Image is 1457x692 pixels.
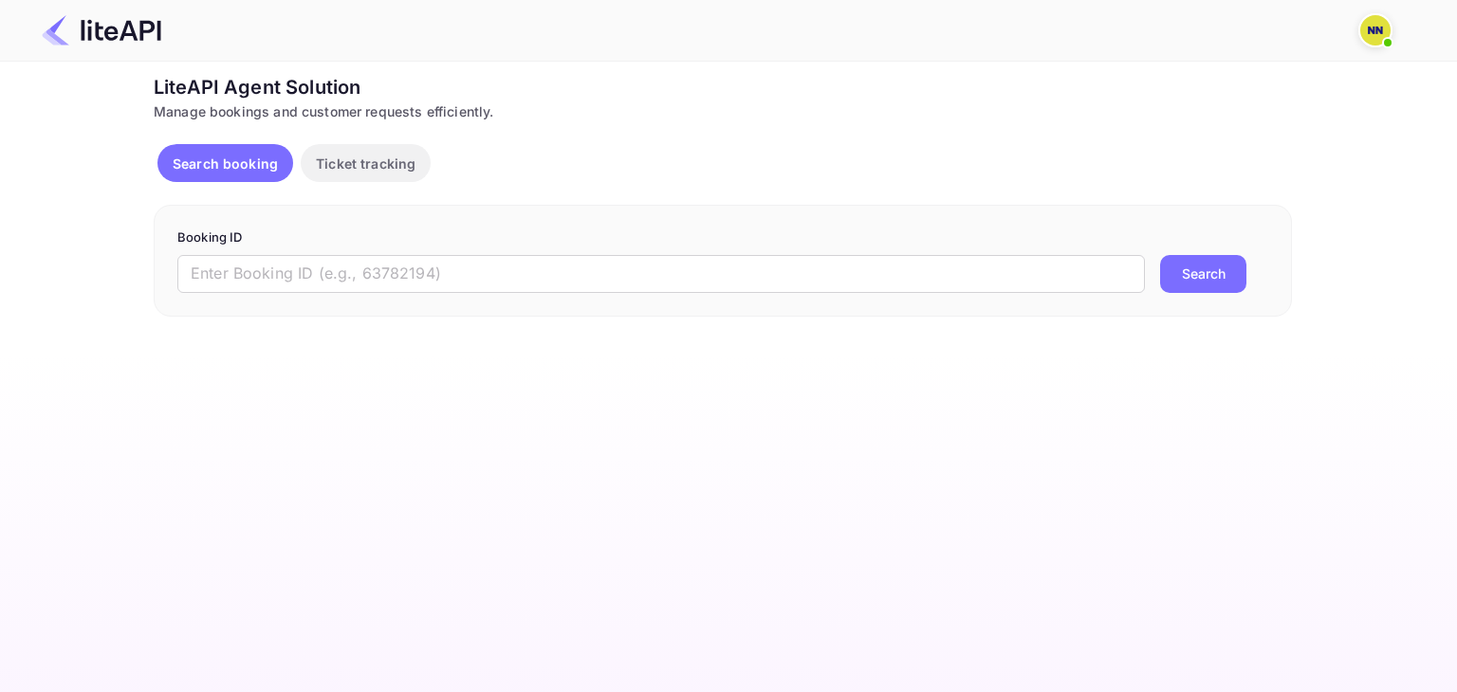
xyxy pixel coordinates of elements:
p: Ticket tracking [316,154,415,173]
p: Search booking [173,154,278,173]
img: N/A N/A [1360,15,1391,46]
img: LiteAPI Logo [42,15,161,46]
button: Search [1160,255,1246,293]
p: Booking ID [177,228,1268,247]
div: Manage bookings and customer requests efficiently. [154,101,1292,121]
input: Enter Booking ID (e.g., 63782194) [177,255,1145,293]
div: LiteAPI Agent Solution [154,73,1292,101]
